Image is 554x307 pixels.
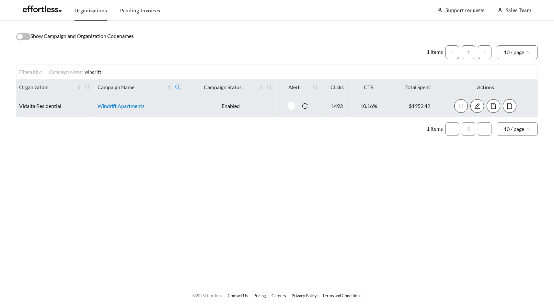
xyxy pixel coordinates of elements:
[478,122,491,136] li: Next Page
[503,99,516,113] button: file-text
[462,123,475,136] a: 1
[98,83,166,91] span: Campaign Name
[264,82,275,92] span: search
[487,103,500,109] a: file-text
[478,45,491,59] button: right
[279,83,309,91] span: Alert
[323,95,352,117] td: 1493
[462,45,475,59] li: 1
[504,123,531,136] span: 10 / page
[85,84,91,90] span: search
[450,127,454,131] span: left
[483,50,487,54] span: right
[450,50,454,54] span: left
[175,84,181,90] span: search
[85,69,101,75] span: windrift
[445,122,459,136] button: left
[185,95,277,117] td: Enabled
[497,122,538,136] div: Page Size
[49,69,83,75] span: Campaign Name :
[298,103,312,109] span: reload
[298,99,312,113] button: reload
[445,45,459,59] button: left
[471,103,484,109] span: edit
[98,103,144,109] a: Windrift Apartments
[17,95,95,117] td: Vidalta Residential
[310,82,321,92] span: search
[470,103,484,109] a: edit
[487,103,500,109] span: file-text
[454,99,468,113] button: pause
[445,122,459,136] li: Previous Page
[445,45,459,59] li: Previous Page
[462,46,475,59] a: 1
[19,83,76,91] span: Organization
[503,103,516,109] span: file-text
[497,45,538,59] div: Page Size
[267,84,272,90] span: search
[470,99,484,113] button: edit
[386,95,433,117] td: $1952.42
[352,95,387,117] td: 10.16%
[455,103,467,109] span: pause
[228,293,248,298] a: Contact Us
[487,99,500,113] button: file-text
[188,83,258,91] span: Campaign Status
[433,79,538,95] th: Actions
[82,82,93,92] span: search
[503,103,516,109] a: file-text
[445,7,484,14] a: Support requests
[506,7,531,14] span: Sales Team
[478,122,491,136] button: right
[352,79,387,95] th: CTR
[427,45,443,59] li: 1 items
[483,127,487,131] span: right
[253,293,266,298] a: Pricing
[322,293,362,298] a: Terms and Conditions
[271,293,286,298] a: Careers
[120,7,160,14] a: Pending Invoices
[462,122,475,136] li: 1
[19,68,45,75] div: Filtered by:
[323,79,352,95] th: Clicks
[386,79,433,95] th: Total Spent
[478,45,491,59] li: Next Page
[192,293,222,298] span: © 2025 Effortless
[16,32,538,40] div: Show Campaign and Organization Codenames
[292,293,317,298] a: Privacy Policy
[75,7,107,14] a: Organizations
[172,82,183,92] span: search
[427,122,443,136] li: 1 items
[504,46,531,59] span: 10 / page
[313,84,318,90] span: search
